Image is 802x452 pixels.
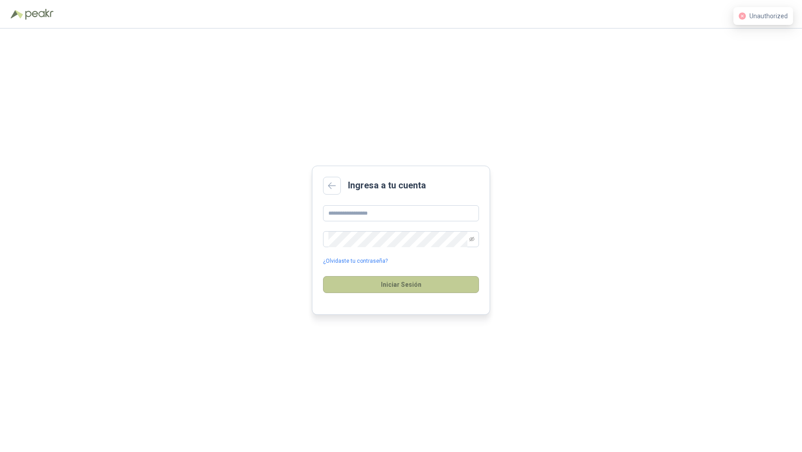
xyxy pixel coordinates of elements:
span: close-circle [739,12,746,20]
img: Peakr [25,9,53,20]
img: Logo [11,10,23,19]
a: ¿Olvidaste tu contraseña? [323,257,388,265]
span: eye-invisible [469,236,475,242]
span: Unauthorized [749,12,788,20]
button: Iniciar Sesión [323,276,479,293]
h2: Ingresa a tu cuenta [348,179,426,192]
